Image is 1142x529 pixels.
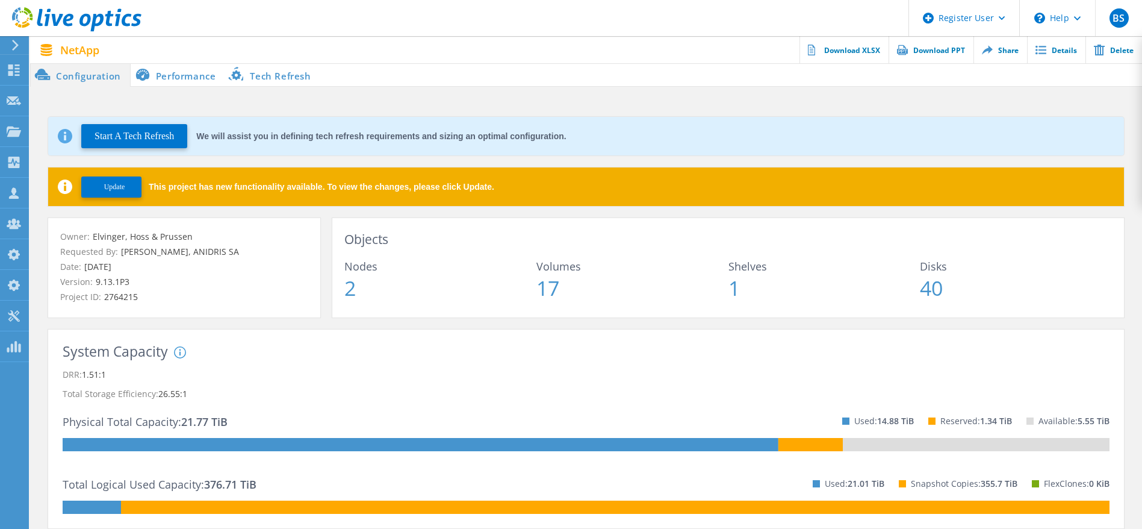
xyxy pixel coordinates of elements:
[60,275,308,289] p: Version:
[63,365,1109,384] p: DRR:
[82,369,106,380] span: 1.51:1
[920,278,1112,298] span: 40
[60,45,99,55] span: NetApp
[877,415,914,427] span: 14.88 TiB
[63,412,228,431] p: Physical Total Capacity:
[101,291,138,302] span: 2764215
[104,183,125,192] span: Update
[848,478,884,489] span: 21.01 TiB
[344,230,1112,249] h3: Objects
[920,261,1112,272] span: Disks
[1085,36,1142,63] a: Delete
[980,415,1012,427] span: 1.34 TiB
[1113,13,1125,23] span: BS
[973,36,1027,63] a: Share
[1089,478,1109,489] span: 0 KiB
[728,278,920,298] span: 1
[854,412,914,431] p: Used:
[344,278,536,298] span: 2
[799,36,889,63] a: Download XLSX
[81,261,111,272] span: [DATE]
[889,36,973,63] a: Download PPT
[981,478,1017,489] span: 355.7 TiB
[344,261,536,272] span: Nodes
[60,230,308,243] p: Owner:
[196,132,566,140] div: We will assist you in defining tech refresh requirements and sizing an optimal configuration.
[940,412,1012,431] p: Reserved:
[911,474,1017,493] p: Snapshot Copies:
[12,25,141,34] a: Live Optics Dashboard
[825,474,884,493] p: Used:
[81,124,187,148] button: Start A Tech Refresh
[728,261,920,272] span: Shelves
[63,384,1109,404] p: Total Storage Efficiency:
[63,475,256,494] p: Total Logical Used Capacity:
[204,477,256,492] span: 376.71 TiB
[60,290,308,304] p: Project ID:
[60,260,308,274] p: Date:
[63,344,168,359] h3: System Capacity
[118,246,239,257] span: [PERSON_NAME], ANIDRIS SA
[536,261,728,272] span: Volumes
[93,276,129,287] span: 9.13.1P3
[81,177,141,198] button: Update
[1034,13,1045,23] svg: \n
[149,183,494,191] span: This project has new functionality available. To view the changes, please click Update.
[90,231,193,242] span: Elvinger, Hoss & Prussen
[60,245,308,258] p: Requested By:
[1078,415,1109,427] span: 5.55 TiB
[1038,412,1109,431] p: Available:
[1027,36,1085,63] a: Details
[158,388,187,399] span: 26.55:1
[536,278,728,298] span: 17
[1044,474,1109,493] p: FlexClones:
